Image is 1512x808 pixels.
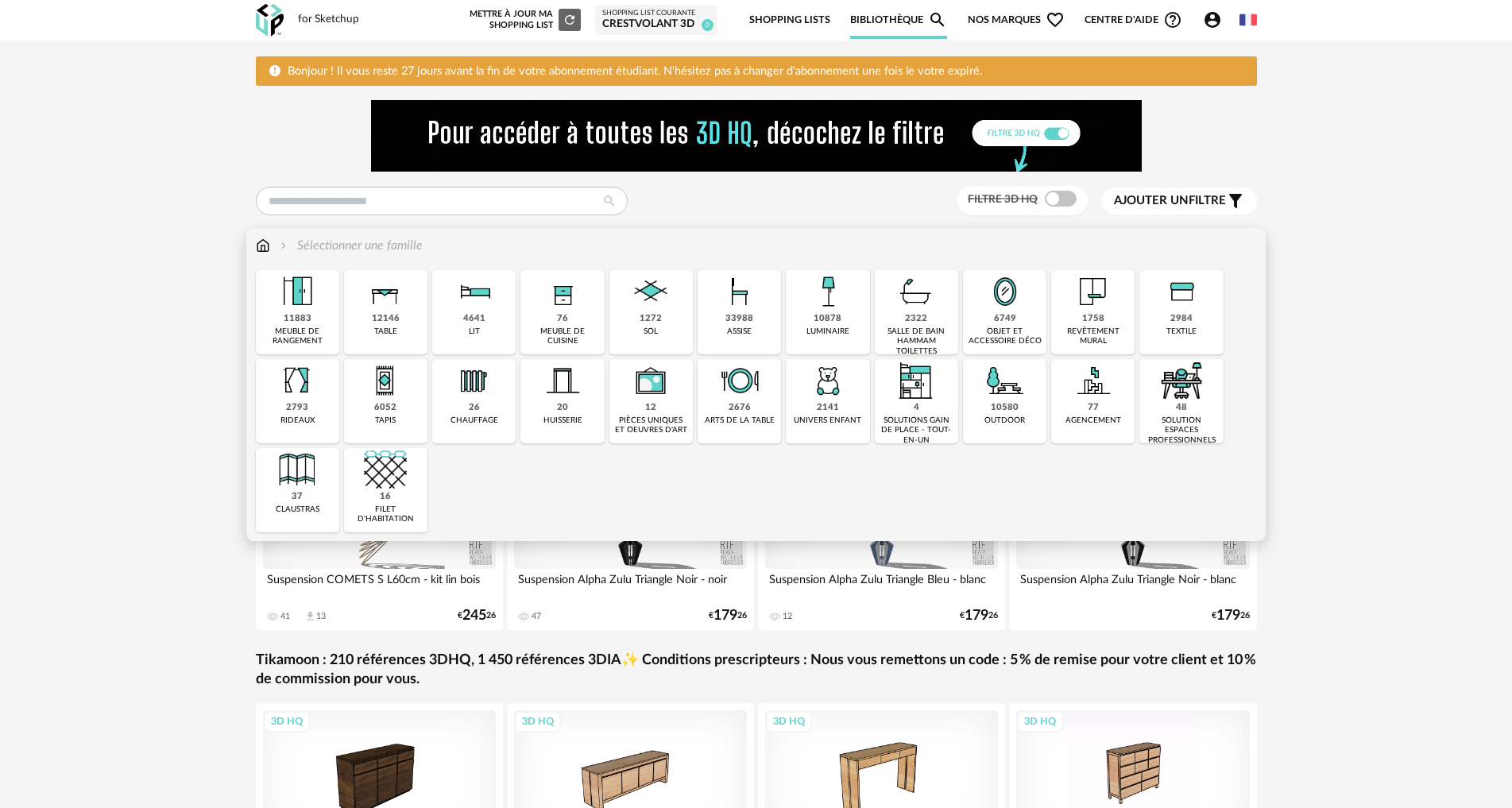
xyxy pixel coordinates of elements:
[532,611,541,622] div: 47
[1163,10,1182,29] span: Help Circle Outline icon
[286,402,308,414] div: 2793
[895,359,938,402] img: ToutEnUn.png
[968,194,1038,205] span: Filtre 3D HQ
[453,359,496,402] img: Radiateur.png
[1166,327,1197,337] div: textile
[640,313,662,325] div: 1272
[725,313,753,325] div: 33988
[515,711,561,732] div: 3D HQ
[1114,193,1226,209] span: filtre
[1203,10,1222,29] span: Account Circle icon
[713,610,737,621] span: 179
[458,610,496,621] div: € 26
[276,505,319,515] div: claustras
[298,13,359,27] div: for Sketchup
[469,402,480,414] div: 26
[1017,711,1063,732] div: 3D HQ
[602,9,710,18] div: Shopping List courante
[727,327,752,337] div: assise
[602,9,710,32] a: Shopping List courante CRESTVOLANT 3D 0
[705,416,775,426] div: arts de la table
[374,327,397,337] div: table
[1226,191,1245,211] span: Filter icon
[280,611,290,622] div: 41
[541,359,584,402] img: Huiserie.png
[1082,313,1104,325] div: 1758
[557,402,568,414] div: 20
[372,313,400,325] div: 12146
[463,313,485,325] div: 4641
[709,610,747,621] div: € 26
[1160,359,1203,402] img: espace-de-travail.png
[557,313,568,325] div: 76
[991,402,1019,414] div: 10580
[814,313,841,325] div: 10878
[1160,270,1203,313] img: Textile.png
[880,327,953,358] div: salle de bain hammam toilettes
[806,327,849,337] div: luminaire
[602,17,710,32] div: CRESTVOLANT 3D
[1072,359,1115,402] img: Agencement.png
[806,270,849,313] img: Luminaire.png
[718,270,761,313] img: Assise.png
[276,270,319,313] img: Meuble%20de%20rangement.png
[292,491,303,503] div: 37
[1212,610,1250,621] div: € 26
[280,416,315,426] div: rideaux
[261,327,334,347] div: meuble de rangement
[462,610,486,621] span: 245
[288,65,982,77] span: Bonjour ! Il vous reste 27 jours avant la fin de votre abonnement étudiant. N'hésitez pas à chang...
[984,270,1027,313] img: Miroir.png
[264,711,310,732] div: 3D HQ
[1046,10,1065,29] span: Heart Outline icon
[1170,313,1193,325] div: 2984
[806,359,849,402] img: UniversEnfant.png
[276,359,319,402] img: Rideaux.png
[1088,402,1099,414] div: 77
[965,610,988,621] span: 179
[984,359,1027,402] img: Outdoor.png
[645,402,656,414] div: 12
[850,2,947,39] a: BibliothèqueMagnify icon
[263,569,497,601] div: Suspension COMETS S L60cm - kit lin bois
[469,327,480,337] div: lit
[256,651,1257,689] a: Tikamoon : 210 références 3DHQ, 1 450 références 3DIA✨ Conditions prescripteurs : Nous vous remet...
[364,270,407,313] img: Table.png
[895,270,938,313] img: Salle%20de%20bain.png
[914,402,919,414] div: 4
[960,610,998,621] div: € 26
[817,402,839,414] div: 2141
[316,611,326,622] div: 13
[702,19,713,31] span: 0
[364,448,407,491] img: filet.png
[466,9,581,31] div: Mettre à jour ma Shopping List
[284,313,311,325] div: 11883
[766,711,812,732] div: 3D HQ
[1085,10,1182,29] span: Centre d'aideHelp Circle Outline icon
[1102,188,1257,215] button: Ajouter unfiltre Filter icon
[1056,327,1130,347] div: revêtement mural
[1203,10,1229,29] span: Account Circle icon
[1072,270,1115,313] img: Papier%20peint.png
[968,327,1042,347] div: objet et accessoire déco
[765,569,999,601] div: Suspension Alpha Zulu Triangle Bleu - blanc
[718,359,761,402] img: ArtTable.png
[374,402,396,414] div: 6052
[1176,402,1187,414] div: 48
[1016,569,1250,601] div: Suspension Alpha Zulu Triangle Noir - blanc
[371,100,1142,172] img: FILTRE%20HQ%20NEW_V1%20(4).gif
[514,569,748,601] div: Suspension Alpha Zulu Triangle Noir - noir
[794,416,861,426] div: univers enfant
[256,4,284,37] img: OXP
[1216,610,1240,621] span: 179
[984,416,1025,426] div: outdoor
[525,327,599,347] div: meuble de cuisine
[880,416,953,447] div: solutions gain de place - tout-en-un
[349,505,423,525] div: filet d'habitation
[994,313,1016,325] div: 6749
[541,270,584,313] img: Rangement.png
[277,237,290,255] img: svg+xml;base64,PHN2ZyB3aWR0aD0iMTYiIGhlaWdodD0iMTYiIHZpZXdCb3g9IjAgMCAxNiAxNiIgZmlsbD0ibm9uZSIgeG...
[614,416,688,436] div: pièces uniques et oeuvres d'art
[453,270,496,313] img: Literie.png
[276,448,319,491] img: Cloison.png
